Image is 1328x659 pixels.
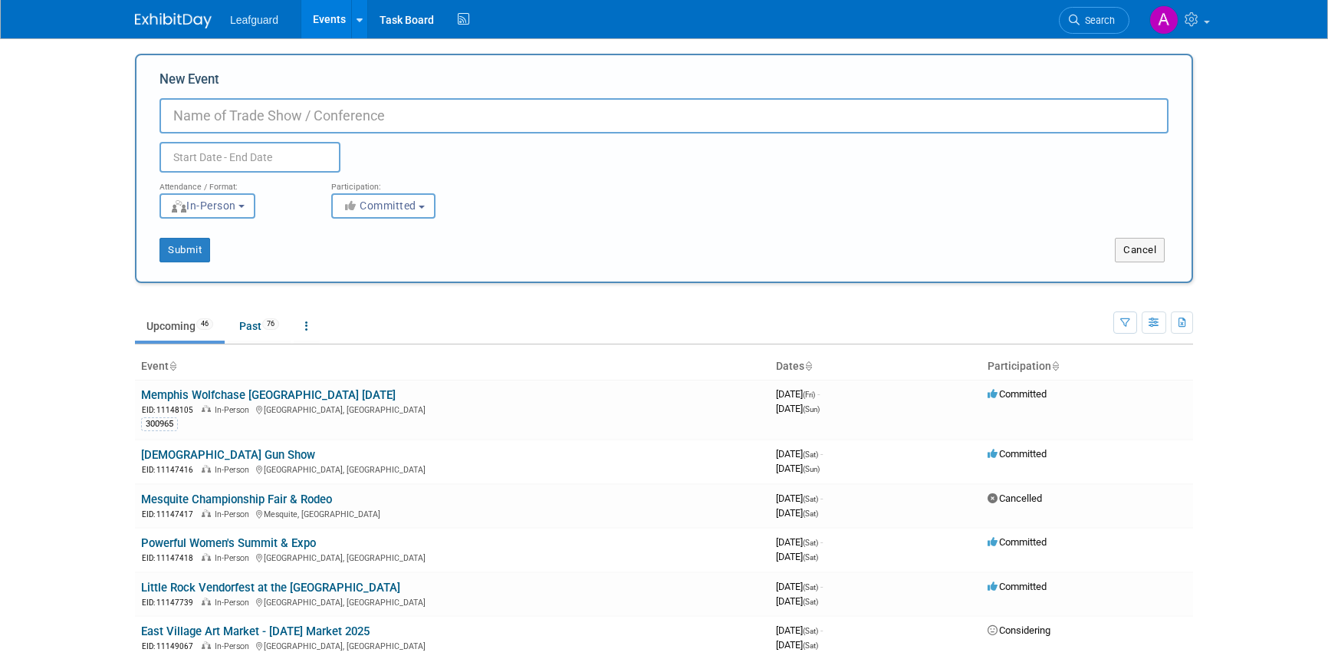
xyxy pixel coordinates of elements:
span: (Sat) [803,553,818,562]
a: Memphis Wolfchase [GEOGRAPHIC_DATA] [DATE] [141,388,396,402]
a: Upcoming46 [135,311,225,341]
img: In-Person Event [202,509,211,517]
span: [DATE] [776,581,823,592]
img: In-Person Event [202,405,211,413]
span: - [820,536,823,548]
div: Attendance / Format: [159,173,308,193]
span: (Sat) [803,450,818,459]
span: Committed [988,388,1047,400]
span: - [817,388,820,400]
div: [GEOGRAPHIC_DATA], [GEOGRAPHIC_DATA] [141,463,764,476]
span: Committed [988,581,1047,592]
span: [DATE] [776,639,818,651]
span: EID: 11147417 [142,510,199,519]
th: Participation [981,354,1193,380]
span: In-Person [215,405,254,415]
div: [GEOGRAPHIC_DATA], [GEOGRAPHIC_DATA] [141,595,764,608]
span: In-Person [215,553,254,563]
span: (Sat) [803,509,818,518]
span: In-Person [215,598,254,608]
button: Committed [331,193,436,219]
th: Event [135,354,770,380]
span: - [820,493,823,504]
span: In-Person [215,509,254,519]
div: [GEOGRAPHIC_DATA], [GEOGRAPHIC_DATA] [141,403,764,416]
span: Committed [988,448,1047,460]
span: [DATE] [776,551,818,562]
span: EID: 11147418 [142,554,199,562]
label: New Event [159,71,219,94]
span: [DATE] [776,624,823,636]
input: Name of Trade Show / Conference [159,98,1169,133]
span: Cancelled [988,493,1042,504]
div: 300965 [141,417,178,431]
span: [DATE] [776,463,820,474]
a: Mesquite Championship Fair & Rodeo [141,493,332,506]
div: [GEOGRAPHIC_DATA], [GEOGRAPHIC_DATA] [141,639,764,652]
a: [DEMOGRAPHIC_DATA] Gun Show [141,448,315,462]
span: (Sun) [803,405,820,414]
a: Sort by Event Name [169,360,176,372]
span: Committed [988,536,1047,548]
th: Dates [770,354,981,380]
img: In-Person Event [202,598,211,605]
span: EID: 11147416 [142,466,199,474]
span: EID: 11147739 [142,598,199,607]
div: Mesquite, [GEOGRAPHIC_DATA] [141,507,764,520]
img: In-Person Event [202,641,211,649]
span: [DATE] [776,493,823,504]
span: (Sun) [803,465,820,473]
img: In-Person Event [202,465,211,473]
div: [GEOGRAPHIC_DATA], [GEOGRAPHIC_DATA] [141,551,764,564]
span: (Sat) [803,539,818,547]
span: (Sat) [803,627,818,635]
span: Committed [342,199,416,212]
a: East Village Art Market - [DATE] Market 2025 [141,624,370,638]
span: Considering [988,624,1050,636]
a: Powerful Women's Summit & Expo [141,536,316,550]
span: 76 [262,318,279,330]
a: Sort by Participation Type [1051,360,1059,372]
span: In-Person [215,641,254,651]
span: In-Person [170,199,236,212]
a: Sort by Start Date [804,360,812,372]
a: Little Rock Vendorfest at the [GEOGRAPHIC_DATA] [141,581,400,595]
a: Past76 [228,311,291,341]
span: Search [1080,15,1115,26]
span: - [820,624,823,636]
span: (Sat) [803,583,818,591]
span: (Sat) [803,641,818,650]
button: Cancel [1115,238,1165,262]
a: Search [1059,7,1129,34]
span: In-Person [215,465,254,475]
span: Leafguard [230,14,278,26]
span: [DATE] [776,595,818,607]
span: [DATE] [776,448,823,460]
button: Submit [159,238,210,262]
span: EID: 11149067 [142,642,199,651]
span: - [820,448,823,460]
span: (Fri) [803,390,815,399]
span: [DATE] [776,388,820,400]
img: Arlene Duncan [1149,5,1178,35]
span: [DATE] [776,507,818,519]
span: - [820,581,823,592]
input: Start Date - End Date [159,142,340,173]
div: Participation: [331,173,480,193]
span: (Sat) [803,598,818,606]
span: [DATE] [776,403,820,414]
span: EID: 11148105 [142,406,199,414]
img: In-Person Event [202,553,211,561]
button: In-Person [159,193,255,219]
img: ExhibitDay [135,13,212,28]
span: (Sat) [803,495,818,503]
span: 46 [196,318,213,330]
span: [DATE] [776,536,823,548]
